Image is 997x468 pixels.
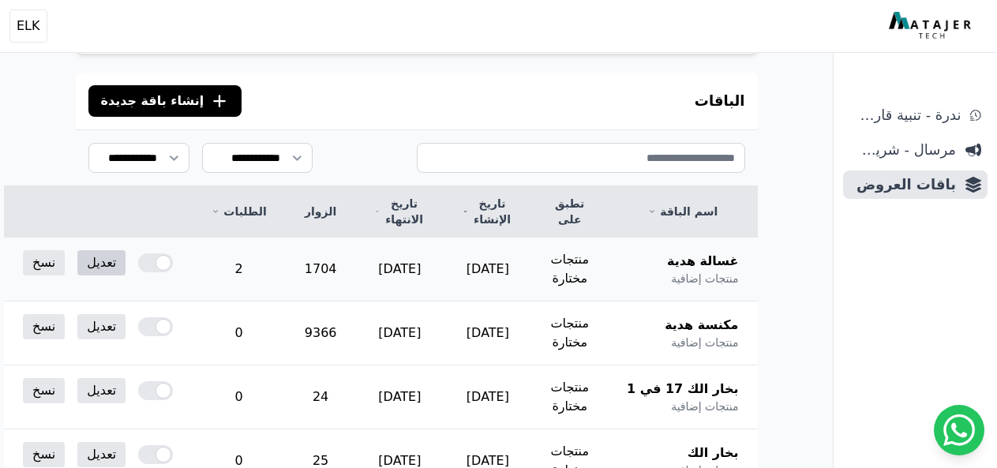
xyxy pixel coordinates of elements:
[531,301,608,365] td: منتجات مختارة
[671,335,738,350] span: منتجات إضافية
[444,301,531,365] td: [DATE]
[531,238,608,301] td: منتجات مختارة
[667,252,739,271] span: غسالة هدية
[192,365,285,429] td: 0
[77,250,126,275] a: تعديل
[192,238,285,301] td: 2
[355,301,444,365] td: [DATE]
[444,365,531,429] td: [DATE]
[23,378,65,403] a: نسخ
[23,250,65,275] a: نسخ
[695,90,745,112] h3: الباقات
[531,365,608,429] td: منتجات مختارة
[101,92,204,110] span: إنشاء باقة جديدة
[211,204,266,219] a: الطلبات
[23,314,65,339] a: نسخ
[374,196,425,227] a: تاريخ الانتهاء
[192,301,285,365] td: 0
[671,399,738,414] span: منتجات إضافية
[77,442,126,467] a: تعديل
[286,301,356,365] td: 9366
[77,378,126,403] a: تعديل
[444,238,531,301] td: [DATE]
[77,314,126,339] a: تعديل
[849,174,956,196] span: باقات العروض
[849,104,961,126] span: ندرة - تنبية قارب علي النفاذ
[17,17,40,36] span: ELK
[355,238,444,301] td: [DATE]
[531,186,608,238] th: تطبق على
[286,186,356,238] th: الزوار
[849,139,956,161] span: مرسال - شريط دعاية
[671,271,738,286] span: منتجات إضافية
[627,380,739,399] span: بخار الك 17 في 1
[23,442,65,467] a: نسخ
[463,196,512,227] a: تاريخ الإنشاء
[627,204,739,219] a: اسم الباقة
[889,12,975,40] img: MatajerTech Logo
[286,238,356,301] td: 1704
[9,9,47,43] button: ELK
[688,444,739,462] span: بخار الك
[355,365,444,429] td: [DATE]
[88,85,242,117] button: إنشاء باقة جديدة
[665,316,738,335] span: مكنسة هدية
[286,365,356,429] td: 24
